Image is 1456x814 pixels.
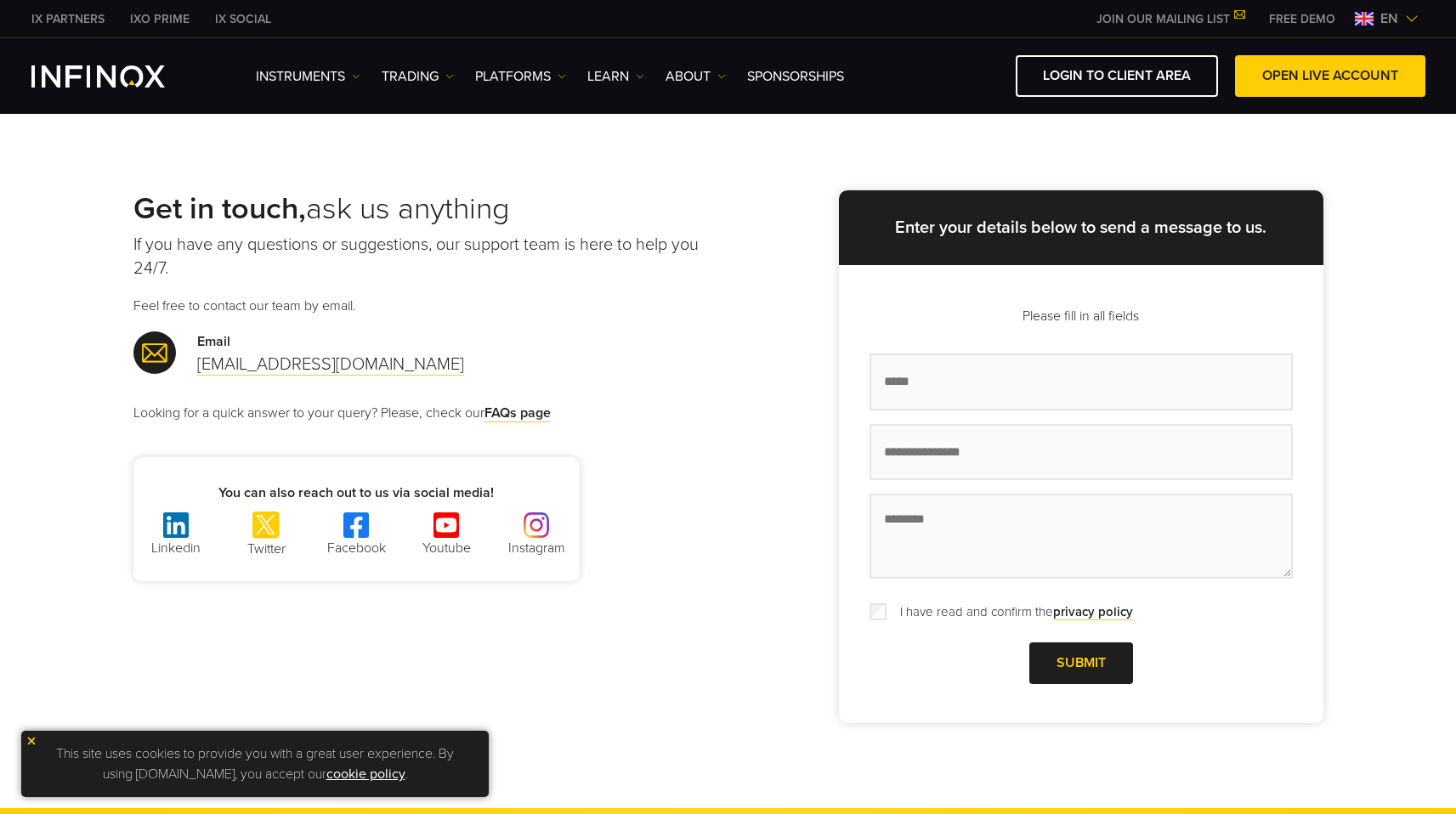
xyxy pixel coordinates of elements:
img: yellow close icon [25,735,37,747]
strong: Email [197,333,230,350]
a: SPONSORSHIPS [747,66,844,87]
p: Please fill in all fields [870,306,1293,326]
span: en [1374,8,1405,29]
a: JOIN OUR MAILING LIST [1084,12,1256,26]
strong: Enter your details below to send a message to us. [895,218,1266,238]
p: Instagram [494,538,579,558]
strong: Get in touch, [133,190,306,227]
a: INFINOX Logo [31,65,205,88]
a: INFINOX [117,10,202,28]
a: INFINOX [202,10,284,28]
p: Twitter [224,539,309,559]
a: [EMAIL_ADDRESS][DOMAIN_NAME] [197,354,464,376]
strong: privacy policy [1053,604,1133,619]
a: privacy policy [1053,604,1133,620]
a: INFINOX [19,10,117,28]
label: I have read and confirm the [890,602,1133,622]
strong: You can also reach out to us via social media! [218,484,494,501]
a: TRADING [382,66,454,87]
h2: ask us anything [133,190,728,228]
a: Instruments [256,66,360,87]
a: ABOUT [666,66,726,87]
p: Looking for a quick answer to your query? Please, check our [133,403,728,423]
p: Feel free to contact our team by email. [133,296,728,316]
p: Facebook [314,538,399,558]
a: cookie policy [326,766,405,783]
p: This site uses cookies to provide you with a great user experience. By using [DOMAIN_NAME], you a... [30,739,480,789]
a: LOGIN TO CLIENT AREA [1016,55,1218,97]
a: INFINOX MENU [1256,10,1348,28]
a: Learn [587,66,644,87]
p: If you have any questions or suggestions, our support team is here to help you 24/7. [133,233,728,280]
a: Submit [1029,642,1133,684]
a: PLATFORMS [475,66,566,87]
p: Youtube [404,538,489,558]
p: Linkedin [133,538,218,558]
a: OPEN LIVE ACCOUNT [1235,55,1425,97]
a: FAQs page [484,404,551,422]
